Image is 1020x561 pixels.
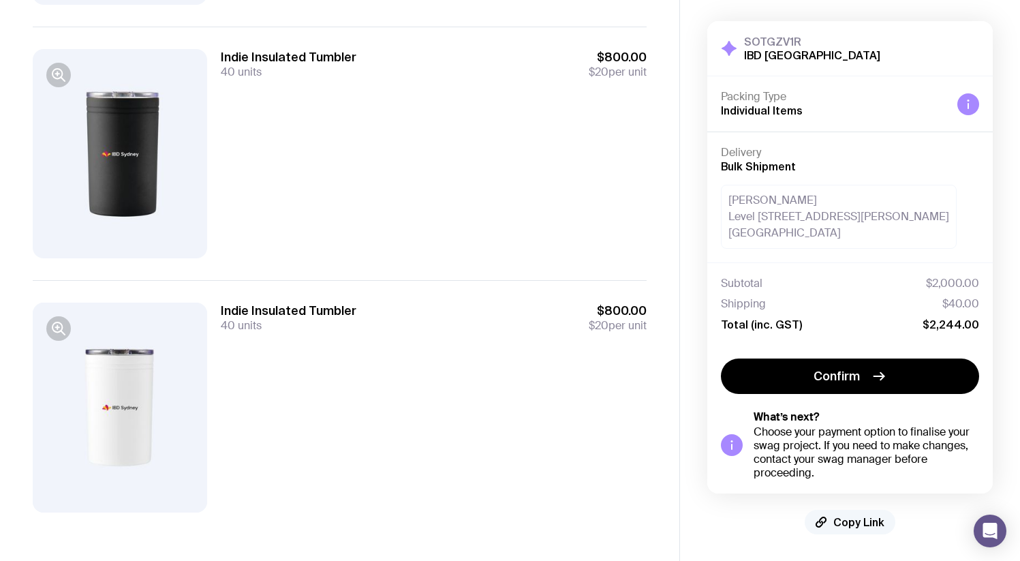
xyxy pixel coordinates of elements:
span: 40 units [221,318,262,333]
span: Subtotal [721,277,762,290]
span: Bulk Shipment [721,160,796,172]
span: Individual Items [721,104,803,117]
div: Choose your payment option to finalise your swag project. If you need to make changes, contact yo... [754,425,979,480]
span: $40.00 [942,297,979,311]
span: Copy Link [833,515,884,529]
h4: Packing Type [721,90,946,104]
h4: Delivery [721,146,979,160]
span: Confirm [814,368,860,384]
span: Shipping [721,297,766,311]
h3: Indie Insulated Tumbler [221,303,356,319]
span: per unit [589,319,647,333]
button: Confirm [721,359,979,394]
h2: IBD [GEOGRAPHIC_DATA] [744,48,880,62]
div: Open Intercom Messenger [974,515,1006,547]
span: $800.00 [589,49,647,65]
span: $800.00 [589,303,647,319]
h5: What’s next? [754,410,979,424]
button: Copy Link [805,510,895,534]
span: $20 [589,318,608,333]
span: $2,244.00 [923,318,979,331]
span: per unit [589,65,647,79]
h3: Indie Insulated Tumbler [221,49,356,65]
span: $2,000.00 [926,277,979,290]
span: 40 units [221,65,262,79]
div: [PERSON_NAME] Level [STREET_ADDRESS][PERSON_NAME] [GEOGRAPHIC_DATA] [721,185,957,249]
span: Total (inc. GST) [721,318,802,331]
h3: SOTGZV1R [744,35,880,48]
span: $20 [589,65,608,79]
